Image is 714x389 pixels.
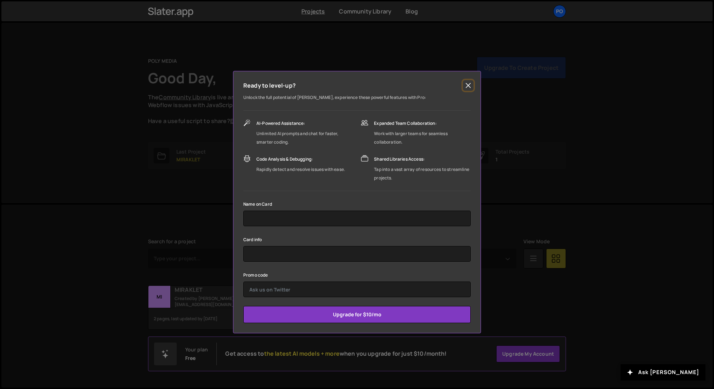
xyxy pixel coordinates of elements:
[243,306,471,323] input: Upgrade for $10/mo
[243,236,262,243] label: Card info
[374,119,471,128] div: Expanded Team Collaboration:
[374,155,471,163] div: Shared Libraries Access:
[374,129,471,146] div: Work with larger teams for seamless collaboration.
[374,165,471,182] div: Tap into a vast array of resources to streamline projects.
[256,165,345,174] div: Rapidly detect and resolve issues with ease.
[243,81,296,90] h5: Ready to level-up?
[620,364,705,380] button: Ask [PERSON_NAME]
[463,80,474,91] button: Close
[243,201,272,208] label: Name on Card
[256,119,354,128] div: AI-Powered Assistance:
[243,282,471,297] input: Ask us on Twitter
[256,129,354,146] div: Unlimited AI prompts and chat for faster, smarter coding.
[243,211,471,226] input: Kelly Slater
[243,93,471,102] p: Unlock the full potential of [PERSON_NAME], experience these powerful features with Pro:
[249,246,465,262] iframe: Secure card payment input frame
[243,272,268,279] label: Promo code
[256,155,345,163] div: Code Analysis & Debugging:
